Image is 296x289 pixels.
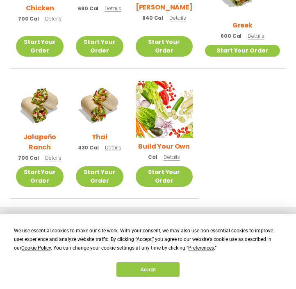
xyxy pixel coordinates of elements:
[136,36,193,57] a: Start Your Order
[76,81,123,128] img: Product photo for Thai Wrap
[169,14,186,21] span: Details
[16,132,64,152] h2: Jalapeño Ranch
[16,81,64,128] img: Product photo for Jalapeño Ranch Wrap
[78,5,98,12] span: 680 Cal
[78,144,99,151] span: 430 Cal
[136,2,193,12] h2: [PERSON_NAME]
[105,5,121,12] span: Details
[76,36,123,57] a: Start Your Order
[221,32,241,40] span: 600 Cal
[136,166,193,187] a: Start Your Order
[105,144,121,151] span: Details
[76,166,123,187] a: Start Your Order
[138,141,190,151] h2: Build Your Own
[18,15,39,23] span: 700 Cal
[116,262,180,277] button: Accept
[14,227,282,252] div: We use essential cookies to make our site work. With your consent, we may also use non-essential ...
[164,154,180,161] span: Details
[205,45,280,57] a: Start Your Order
[142,14,163,22] span: 840 Cal
[18,154,39,162] span: 700 Cal
[21,245,51,251] span: Cookie Policy
[232,20,253,30] h2: Greek
[248,32,264,39] span: Details
[92,132,107,142] h2: Thai
[148,154,157,161] span: Cal
[45,15,61,22] span: Details
[16,36,64,57] a: Start Your Order
[136,81,193,138] img: Product photo for Build Your Own
[16,166,64,187] a: Start Your Order
[45,154,61,161] span: Details
[188,245,214,251] span: Preferences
